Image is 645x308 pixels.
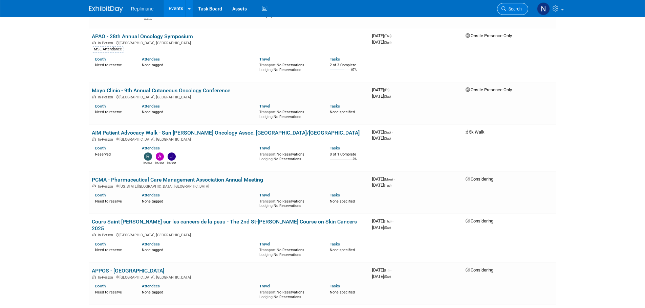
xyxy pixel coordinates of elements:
[394,176,395,182] span: -
[95,242,106,246] a: Booth
[384,34,391,38] span: (Thu)
[259,248,277,252] span: Transport:
[92,129,360,136] a: AIM Patient Advocacy Walk - San [PERSON_NAME] Oncology Assoc. [GEOGRAPHIC_DATA]/[GEOGRAPHIC_DATA]
[372,87,391,92] span: [DATE]
[92,232,367,237] div: [GEOGRAPHIC_DATA], [GEOGRAPHIC_DATA]
[92,218,357,232] a: Cours Saint [PERSON_NAME] sur les cancers de la peau - The 2nd St-[PERSON_NAME] Course on Skin Ca...
[92,41,96,44] img: In-Person Event
[144,161,152,165] div: Rick Pham
[95,246,132,253] div: Need to reserve
[497,3,528,15] a: Search
[353,14,357,23] td: 0%
[92,176,263,183] a: PCMA - Pharmaceutical Care Management Association Annual Meeting
[95,109,132,115] div: Need to reserve
[384,219,391,223] span: (Thu)
[92,33,193,40] a: APAO - 28th Annual Oncology Symposium
[155,161,164,165] div: alex young
[259,289,320,299] div: No Reservations No Reservations
[466,176,493,182] span: Considering
[330,248,355,252] span: None specified
[259,204,274,208] span: Lodging:
[144,152,152,161] img: Rick Pham
[330,104,340,109] a: Tasks
[98,184,115,189] span: In-Person
[384,88,389,92] span: (Fri)
[392,33,393,38] span: -
[330,63,367,68] div: 2 of 3 Complete
[466,33,512,38] span: Onsite Presence Only
[466,129,485,135] span: 5k Walk
[372,225,391,230] span: [DATE]
[142,57,160,62] a: Attendees
[95,146,106,150] a: Booth
[392,218,393,223] span: -
[351,68,357,77] td: 67%
[259,284,270,288] a: Travel
[372,267,391,273] span: [DATE]
[384,177,393,181] span: (Mon)
[92,95,96,98] img: In-Person Event
[372,129,393,135] span: [DATE]
[466,218,493,223] span: Considering
[98,275,115,280] span: In-Person
[330,199,355,204] span: None specified
[259,151,320,161] div: No Reservations No Reservations
[142,109,254,115] div: None tagged
[92,275,96,279] img: In-Person Event
[92,267,164,274] a: APPOS - [GEOGRAPHIC_DATA]
[259,63,277,67] span: Transport:
[330,193,340,197] a: Tasks
[372,218,393,223] span: [DATE]
[537,2,550,15] img: Nicole Schaeffner
[259,290,277,294] span: Transport:
[142,104,160,109] a: Attendees
[259,253,274,257] span: Lodging:
[142,62,254,68] div: None tagged
[372,94,391,99] span: [DATE]
[259,62,320,72] div: No Reservations No Reservations
[142,246,254,253] div: None tagged
[95,289,132,295] div: Need to reserve
[92,87,230,94] a: Mayo Clinic - 9th Annual Cutaneous Oncology Conference
[168,152,176,161] img: Jeannie Hou
[92,94,367,99] div: [GEOGRAPHIC_DATA], [GEOGRAPHIC_DATA]
[259,68,274,72] span: Lodging:
[353,157,357,166] td: 0%
[156,152,164,161] img: alex young
[384,131,391,134] span: (Sat)
[95,104,106,109] a: Booth
[92,233,96,236] img: In-Person Event
[330,290,355,294] span: None specified
[384,268,389,272] span: (Fri)
[372,136,391,141] span: [DATE]
[98,95,115,99] span: In-Person
[372,40,391,45] span: [DATE]
[384,137,391,140] span: (Sat)
[98,41,115,45] span: In-Person
[384,95,391,98] span: (Sat)
[384,41,391,44] span: (Sun)
[506,6,522,11] span: Search
[95,193,106,197] a: Booth
[330,284,340,288] a: Tasks
[259,109,320,119] div: No Reservations No Reservations
[142,289,254,295] div: None tagged
[92,184,96,188] img: In-Person Event
[330,152,367,157] div: 0 of 1 Complete
[372,33,393,38] span: [DATE]
[330,57,340,62] a: Tasks
[95,57,106,62] a: Booth
[466,267,493,273] span: Considering
[142,193,160,197] a: Attendees
[142,284,160,288] a: Attendees
[259,146,270,150] a: Travel
[259,14,274,18] span: Lodging:
[259,193,270,197] a: Travel
[259,152,277,157] span: Transport:
[259,110,277,114] span: Transport:
[259,157,274,161] span: Lodging:
[259,104,270,109] a: Travel
[131,6,154,11] span: Replimune
[372,274,391,279] span: [DATE]
[142,198,254,204] div: None tagged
